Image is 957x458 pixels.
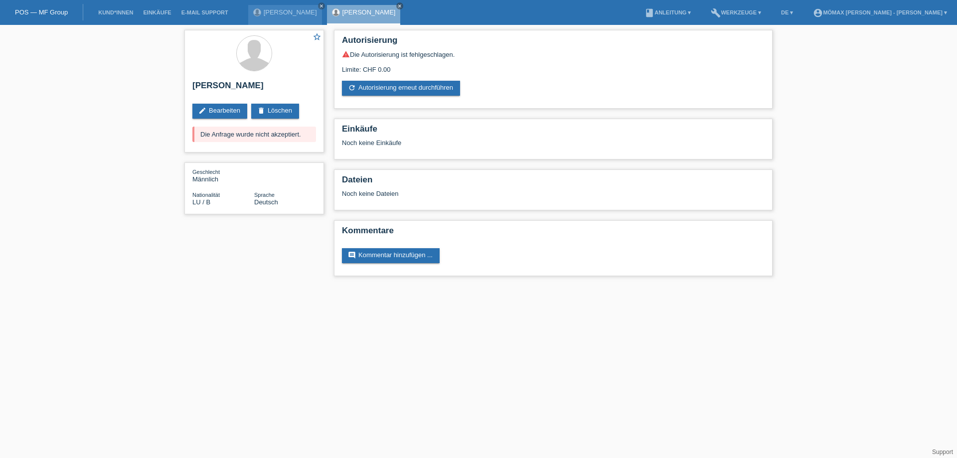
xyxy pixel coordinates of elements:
a: bookAnleitung ▾ [639,9,696,15]
a: star_border [313,32,321,43]
span: Deutsch [254,198,278,206]
span: Luxemburg / B / 01.03.2024 [192,198,210,206]
div: Die Autorisierung ist fehlgeschlagen. [342,50,765,58]
i: comment [348,251,356,259]
a: DE ▾ [776,9,798,15]
a: [PERSON_NAME] [264,8,317,16]
div: Limite: CHF 0.00 [342,58,765,73]
i: close [397,3,402,8]
a: editBearbeiten [192,104,247,119]
a: commentKommentar hinzufügen ... [342,248,440,263]
a: E-Mail Support [176,9,233,15]
a: Kund*innen [93,9,138,15]
i: close [319,3,324,8]
a: Einkäufe [138,9,176,15]
h2: Dateien [342,175,765,190]
span: Geschlecht [192,169,220,175]
i: account_circle [813,8,823,18]
span: Sprache [254,192,275,198]
h2: Kommentare [342,226,765,241]
i: refresh [348,84,356,92]
div: Männlich [192,168,254,183]
a: Support [932,449,953,456]
div: Noch keine Dateien [342,190,646,197]
a: close [396,2,403,9]
h2: [PERSON_NAME] [192,81,316,96]
i: book [644,8,654,18]
a: refreshAutorisierung erneut durchführen [342,81,460,96]
a: account_circleMömax [PERSON_NAME] - [PERSON_NAME] ▾ [808,9,952,15]
i: edit [198,107,206,115]
div: Noch keine Einkäufe [342,139,765,154]
i: star_border [313,32,321,41]
h2: Autorisierung [342,35,765,50]
a: buildWerkzeuge ▾ [706,9,766,15]
h2: Einkäufe [342,124,765,139]
a: deleteLöschen [251,104,299,119]
i: warning [342,50,350,58]
a: close [318,2,325,9]
i: delete [257,107,265,115]
a: [PERSON_NAME] [342,8,396,16]
i: build [711,8,721,18]
span: Nationalität [192,192,220,198]
a: POS — MF Group [15,8,68,16]
div: Die Anfrage wurde nicht akzeptiert. [192,127,316,142]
